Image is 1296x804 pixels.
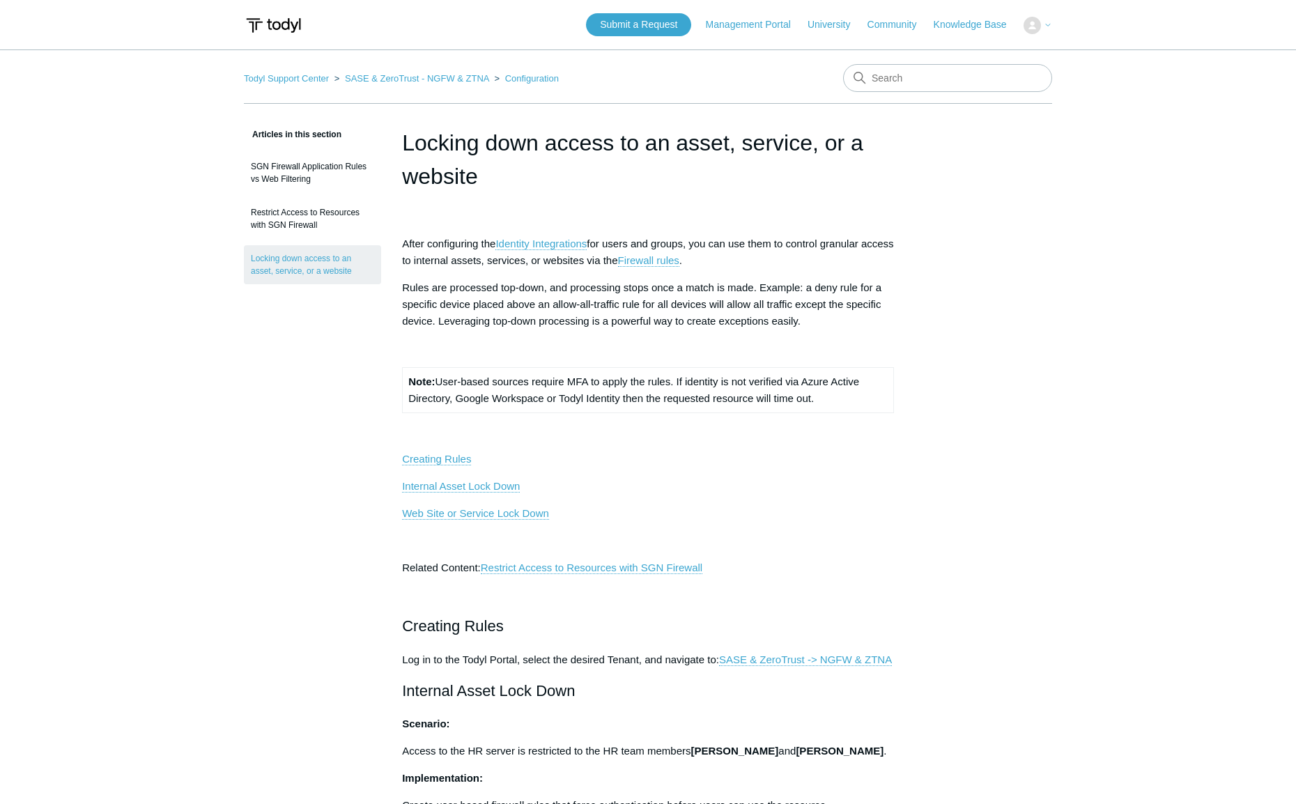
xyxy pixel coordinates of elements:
[244,199,381,238] a: Restrict Access to Resources with SGN Firewall
[505,73,559,84] a: Configuration
[402,453,471,465] a: Creating Rules
[402,559,894,576] p: Related Content:
[244,73,329,84] a: Todyl Support Center
[586,13,691,36] a: Submit a Request
[796,745,884,757] strong: [PERSON_NAME]
[719,654,892,666] a: SASE & ZeroTrust -> NGFW & ZTNA
[244,245,381,284] a: Locking down access to an asset, service, or a website
[402,507,549,520] a: Web Site or Service Lock Down
[332,73,492,84] li: SASE & ZeroTrust - NGFW & ZTNA
[402,679,894,703] h2: Internal Asset Lock Down
[934,17,1021,32] a: Knowledge Base
[808,17,864,32] a: University
[244,13,303,38] img: Todyl Support Center Help Center home page
[244,153,381,192] a: SGN Firewall Application Rules vs Web Filtering
[867,17,931,32] a: Community
[481,562,702,574] a: Restrict Access to Resources with SGN Firewall
[402,743,894,759] p: Access to the HR server is restricted to the HR team members and .
[706,17,805,32] a: Management Portal
[402,718,449,729] strong: Scenario:
[491,73,559,84] li: Configuration
[345,73,489,84] a: SASE & ZeroTrust - NGFW & ZTNA
[403,368,894,413] td: User-based sources require MFA to apply the rules. If identity is not verified via Azure Active D...
[408,376,435,387] strong: Note:
[402,235,894,269] p: After configuring the for users and groups, you can use them to control granular access to intern...
[244,130,341,139] span: Articles in this section
[402,480,520,493] a: Internal Asset Lock Down
[402,614,894,638] h2: Creating Rules
[402,279,894,330] p: Rules are processed top-down, and processing stops once a match is made. Example: a deny rule for...
[691,745,778,757] strong: [PERSON_NAME]
[244,73,332,84] li: Todyl Support Center
[843,64,1052,92] input: Search
[495,238,587,250] a: Identity Integrations
[402,651,894,668] p: Log in to the Todyl Portal, select the desired Tenant, and navigate to:
[618,254,679,267] a: Firewall rules
[402,126,894,193] h1: Locking down access to an asset, service, or a website
[402,772,483,784] strong: Implementation:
